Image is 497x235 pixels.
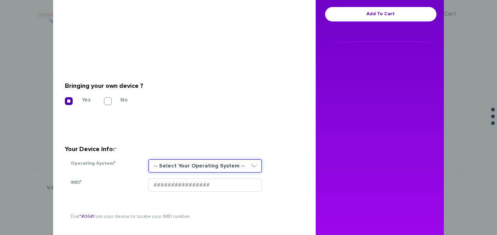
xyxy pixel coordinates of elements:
[79,214,93,219] span: *#06#
[65,143,298,155] div: Your Device Info:
[325,7,436,21] a: Add To Cart
[70,96,91,103] label: Yes
[71,213,292,220] p: Dial from your device to locate your IMEI number.
[148,178,262,192] input: ################
[109,96,128,103] label: No
[71,160,116,167] label: Operating System
[65,80,298,92] div: Bringing your own device ?
[71,179,82,187] label: IMEI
